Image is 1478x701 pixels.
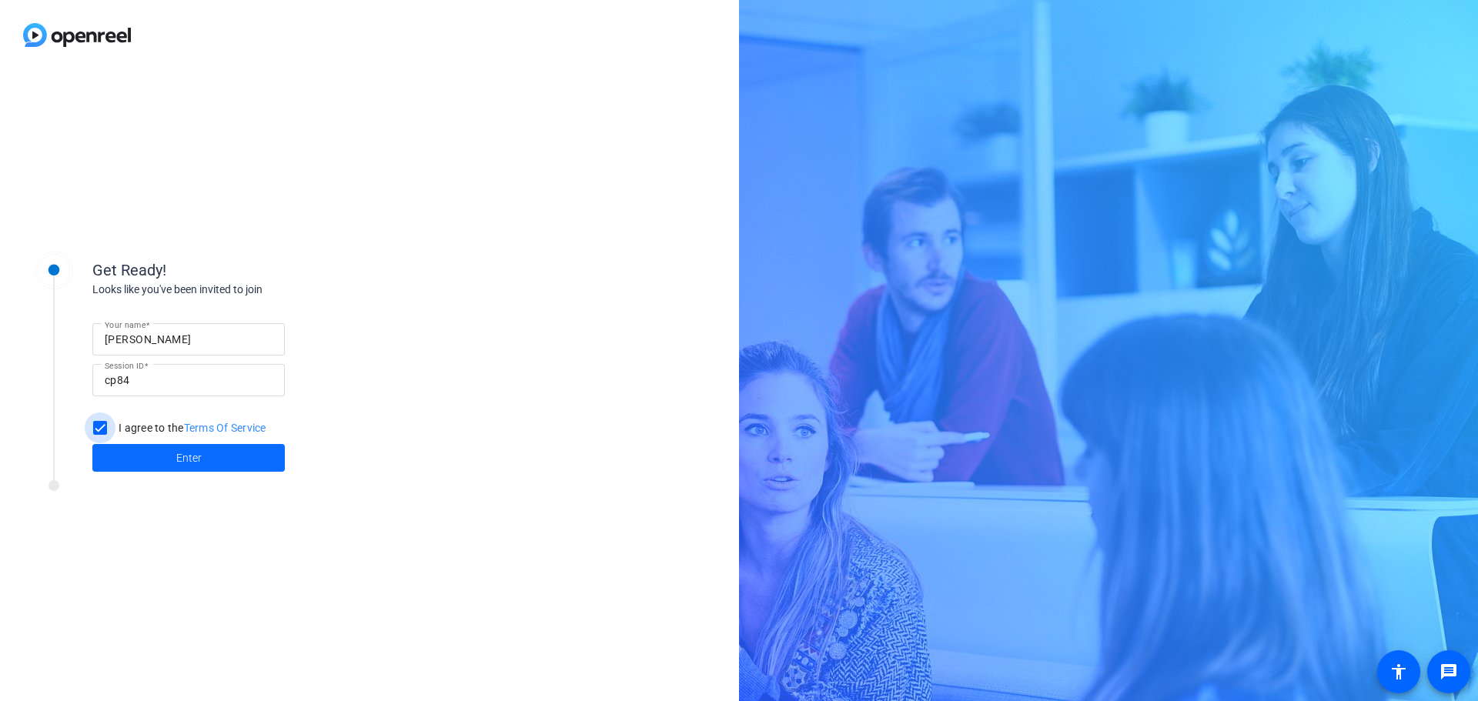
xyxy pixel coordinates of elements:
[1440,663,1458,681] mat-icon: message
[105,361,144,370] mat-label: Session ID
[105,320,145,329] mat-label: Your name
[92,259,400,282] div: Get Ready!
[184,422,266,434] a: Terms Of Service
[115,420,266,436] label: I agree to the
[1389,663,1408,681] mat-icon: accessibility
[92,444,285,472] button: Enter
[176,450,202,466] span: Enter
[92,282,400,298] div: Looks like you've been invited to join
